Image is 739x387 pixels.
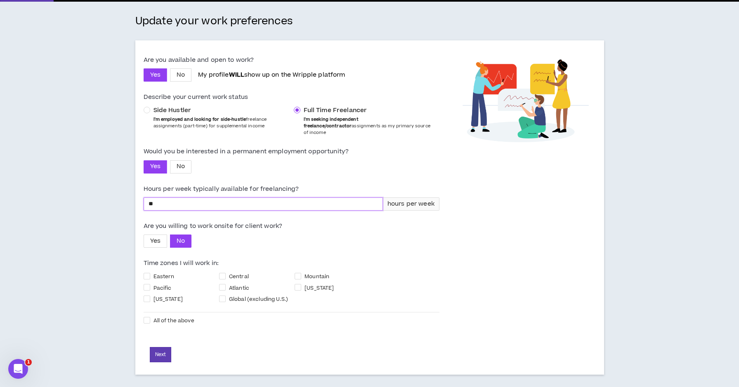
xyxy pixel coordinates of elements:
[229,284,249,292] span: Atlantic
[144,219,439,233] label: Are you willing to work onsite for client work?
[153,296,183,303] span: [US_STATE]
[304,116,430,136] span: assignments as my primary source of income
[463,59,589,142] img: talent-work-preferences.png
[150,70,161,80] span: Yes
[153,116,246,122] b: I'm employed and looking for side-hustle
[144,182,439,196] label: Hours per week typically available for freelancing?
[177,162,185,171] span: No
[229,273,249,280] span: Central
[153,317,194,324] span: All of the above
[229,70,245,79] strong: WILL
[150,162,161,171] span: Yes
[150,237,161,246] span: Yes
[305,284,334,292] span: [US_STATE]
[383,197,439,211] div: hours per week
[177,237,185,246] span: No
[144,256,439,270] label: Time zones I will work in:
[153,106,191,115] span: Side Hustler
[8,359,28,379] iframe: Intercom live chat
[135,15,604,28] h3: Update your work preferences
[25,359,32,366] span: 1
[177,70,185,80] span: No
[144,53,439,67] label: Are you available and open to work?
[153,273,175,280] span: Eastern
[198,71,345,79] p: My profile show up on the Wripple platform
[305,273,329,280] span: Mountain
[144,90,439,104] label: Describe your current work status
[150,347,171,362] button: Next
[304,116,359,129] b: I'm seeking independent freelance/contractor
[229,296,288,303] span: Global (excluding U.S.)
[304,106,367,115] span: Full Time Freelancer
[153,284,172,292] span: Pacific
[153,116,267,129] span: freelance assignments (part-time) for supplemental income
[144,144,439,159] label: Would you be interested in a permanent employment opportunity?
